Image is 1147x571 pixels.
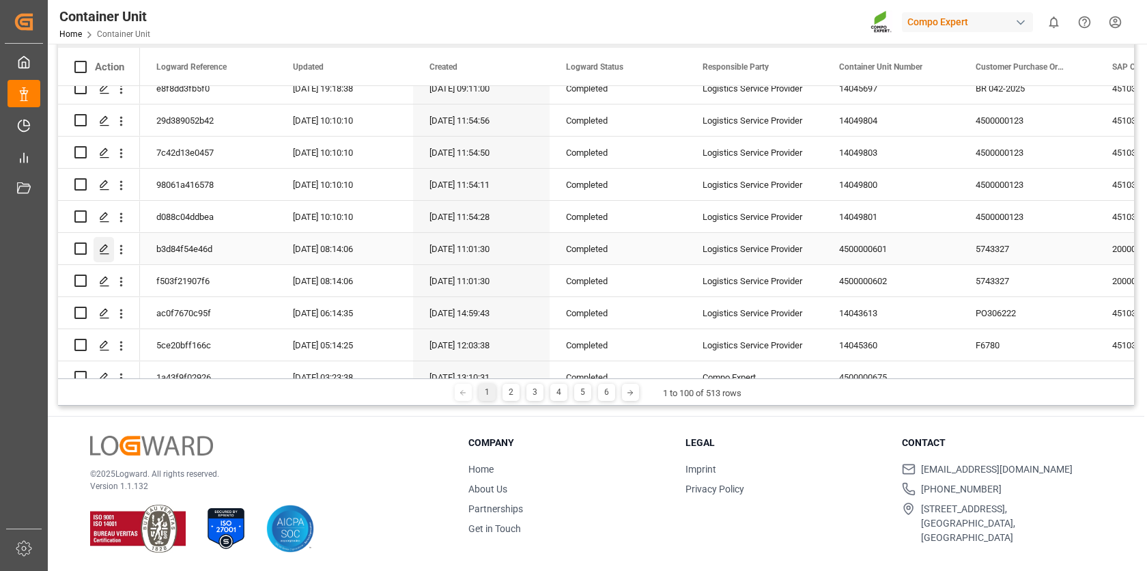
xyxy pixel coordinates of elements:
[921,502,1102,545] span: [STREET_ADDRESS], [GEOGRAPHIC_DATA], [GEOGRAPHIC_DATA]
[686,361,823,393] div: Compo Expert
[58,361,140,393] div: Press SPACE to select this row.
[202,505,250,553] img: ISO 27001 Certification
[686,137,823,168] div: Logistics Service Provider
[58,233,140,265] div: Press SPACE to select this row.
[566,266,670,297] div: Completed
[976,62,1067,72] span: Customer Purchase Order Numbers
[703,62,769,72] span: Responsible Party
[566,105,670,137] div: Completed
[140,105,277,136] div: 29d389052b42
[277,361,413,393] div: [DATE] 03:23:38
[413,137,550,168] div: [DATE] 11:54:50
[90,436,213,456] img: Logward Logo
[566,169,670,201] div: Completed
[140,297,277,329] div: ac0f7670c95f
[156,62,227,72] span: Logward Reference
[468,503,523,514] a: Partnerships
[277,233,413,264] div: [DATE] 08:14:06
[59,29,82,39] a: Home
[823,329,959,361] div: 14045360
[58,169,140,201] div: Press SPACE to select this row.
[598,384,615,401] div: 6
[685,464,716,475] a: Imprint
[277,265,413,296] div: [DATE] 08:14:06
[823,297,959,329] div: 14043613
[468,464,494,475] a: Home
[686,105,823,136] div: Logistics Service Provider
[468,484,507,495] a: About Us
[566,298,670,329] div: Completed
[140,72,277,104] div: e8f8dd3fb5f0
[429,62,457,72] span: Created
[58,329,140,361] div: Press SPACE to select this row.
[90,468,434,480] p: © 2025 Logward. All rights reserved.
[921,462,1073,477] span: [EMAIL_ADDRESS][DOMAIN_NAME]
[58,201,140,233] div: Press SPACE to select this row.
[58,297,140,329] div: Press SPACE to select this row.
[413,233,550,264] div: [DATE] 11:01:30
[413,297,550,329] div: [DATE] 14:59:43
[277,137,413,168] div: [DATE] 10:10:10
[140,361,277,393] div: 1a43f9f02926
[823,201,959,232] div: 14049801
[566,201,670,233] div: Completed
[413,329,550,361] div: [DATE] 12:03:38
[277,169,413,200] div: [DATE] 10:10:10
[468,523,521,534] a: Get in Touch
[58,72,140,105] div: Press SPACE to select this row.
[526,384,543,401] div: 3
[277,297,413,329] div: [DATE] 06:14:35
[685,484,744,495] a: Privacy Policy
[468,436,668,450] h3: Company
[902,9,1038,35] button: Compo Expert
[1069,7,1100,38] button: Help Center
[140,329,277,361] div: 5ce20bff166c
[959,105,1096,136] div: 4500000123
[59,6,150,27] div: Container Unit
[566,62,623,72] span: Logward Status
[959,137,1096,168] div: 4500000123
[959,233,1096,264] div: 5743327
[823,72,959,104] div: 14045697
[140,201,277,232] div: d088c04ddbea
[550,384,567,401] div: 4
[686,265,823,296] div: Logistics Service Provider
[823,169,959,200] div: 14049800
[277,329,413,361] div: [DATE] 05:14:25
[921,482,1002,497] span: [PHONE_NUMBER]
[95,61,124,73] div: Action
[686,329,823,361] div: Logistics Service Provider
[140,265,277,296] div: f503f21907f6
[266,505,314,553] img: AICPA SOC
[566,73,670,105] div: Completed
[686,233,823,264] div: Logistics Service Provider
[566,234,670,265] div: Completed
[58,105,140,137] div: Press SPACE to select this row.
[823,105,959,136] div: 14049804
[686,169,823,200] div: Logistics Service Provider
[839,62,922,72] span: Container Unit Number
[823,361,959,393] div: 4500000675
[413,105,550,136] div: [DATE] 11:54:56
[566,362,670,393] div: Completed
[959,201,1096,232] div: 4500000123
[413,201,550,232] div: [DATE] 11:54:28
[959,329,1096,361] div: F6780
[959,72,1096,104] div: BR 042-2025
[413,169,550,200] div: [DATE] 11:54:11
[686,201,823,232] div: Logistics Service Provider
[959,265,1096,296] div: 5743327
[574,384,591,401] div: 5
[902,436,1102,450] h3: Contact
[663,387,741,400] div: 1 to 100 of 513 rows
[823,265,959,296] div: 4500000602
[58,265,140,297] div: Press SPACE to select this row.
[686,297,823,329] div: Logistics Service Provider
[823,233,959,264] div: 4500000601
[502,384,520,401] div: 2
